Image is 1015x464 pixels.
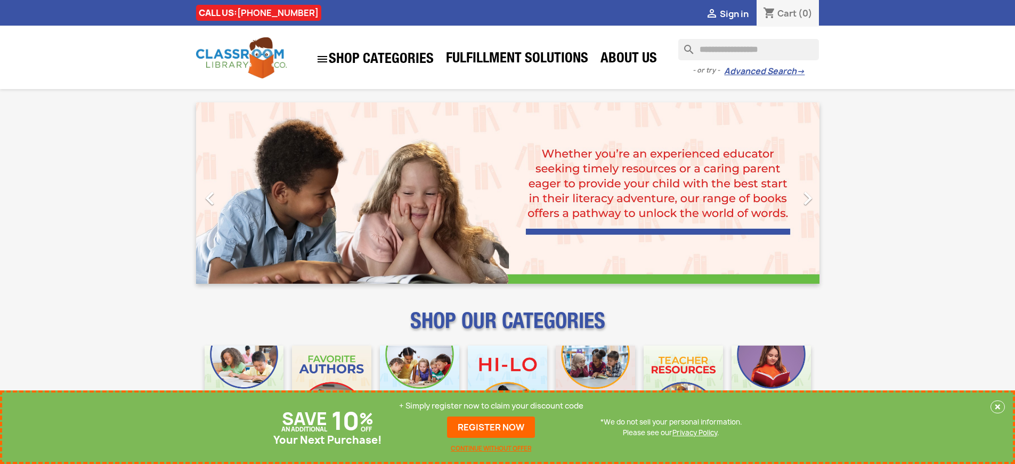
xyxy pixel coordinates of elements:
img: CLC_HiLo_Mobile.jpg [468,346,547,425]
a: Previous [196,102,290,284]
i:  [316,53,329,66]
img: Classroom Library Company [196,37,287,78]
ul: Carousel container [196,102,819,284]
i:  [794,185,821,212]
img: CLC_Dyslexia_Mobile.jpg [732,346,811,425]
span: - or try - [693,65,724,76]
a:  Sign in [705,8,749,20]
a: Next [726,102,819,284]
a: Fulfillment Solutions [441,49,594,70]
img: CLC_Bulk_Mobile.jpg [205,346,284,425]
span: → [797,66,805,77]
span: Sign in [720,8,749,20]
a: SHOP CATEGORIES [311,47,439,71]
a: Advanced Search→ [724,66,805,77]
a: About Us [595,49,662,70]
span: Cart [777,7,797,19]
div: CALL US: [196,5,321,21]
span: (0) [798,7,813,19]
i:  [197,185,223,212]
i: search [678,39,691,52]
img: CLC_Teacher_Resources_Mobile.jpg [644,346,723,425]
img: CLC_Fiction_Nonfiction_Mobile.jpg [556,346,635,425]
a: [PHONE_NUMBER] [237,7,319,19]
i: shopping_cart [763,7,776,20]
p: SHOP OUR CATEGORIES [196,318,819,337]
img: CLC_Phonics_And_Decodables_Mobile.jpg [380,346,459,425]
i:  [705,8,718,21]
img: CLC_Favorite_Authors_Mobile.jpg [292,346,371,425]
input: Search [678,39,819,60]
